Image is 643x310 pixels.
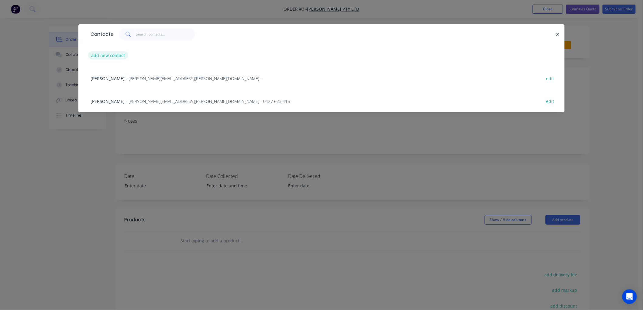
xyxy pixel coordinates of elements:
span: - [PERSON_NAME][EMAIL_ADDRESS][PERSON_NAME][DOMAIN_NAME] - [126,76,262,81]
span: [PERSON_NAME] [91,76,125,81]
input: Search contacts... [136,28,195,40]
div: Contacts [88,25,113,44]
button: edit [543,74,557,82]
span: - [PERSON_NAME][EMAIL_ADDRESS][PERSON_NAME][DOMAIN_NAME] - 0427 623 416 [126,98,290,104]
button: add new contact [88,51,128,60]
div: Open Intercom Messenger [622,289,637,304]
span: [PERSON_NAME] [91,98,125,104]
button: edit [543,97,557,105]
